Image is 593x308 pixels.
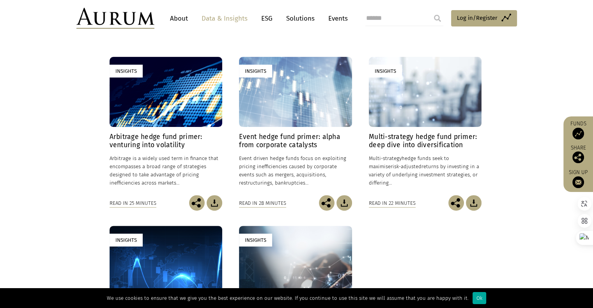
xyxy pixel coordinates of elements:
p: Arbitrage is a widely used term in finance that encompasses a broad range of strategies designed ... [110,154,222,187]
div: Ok [473,292,486,304]
img: Sign up to our newsletter [572,176,584,188]
img: Share this post [319,195,335,211]
img: Aurum [76,8,154,29]
h4: Arbitrage hedge fund primer: venturing into volatility [110,133,222,149]
a: Sign up [567,169,589,188]
img: Share this post [189,195,205,211]
input: Submit [430,11,445,26]
a: Funds [567,120,589,139]
img: Share this post [572,151,584,163]
a: ESG [257,11,276,26]
img: Download Article [336,195,352,211]
a: Log in/Register [451,10,517,26]
img: Share this post [448,195,464,211]
div: Insights [110,234,143,246]
span: risk-adjusted [391,164,421,169]
div: Read in 28 minutes [239,199,286,208]
a: Events [324,11,348,26]
img: Download Article [207,195,222,211]
div: Read in 25 minutes [110,199,156,208]
div: Read in 22 minutes [369,199,416,208]
div: Insights [239,234,272,246]
div: Insights [369,65,402,77]
a: Data & Insights [198,11,251,26]
img: Access Funds [572,128,584,139]
a: Insights Event hedge fund primer: alpha from corporate catalysts Event driven hedge funds focus o... [239,57,352,195]
a: About [166,11,192,26]
div: Insights [239,65,272,77]
span: Multi-strategy [369,155,402,161]
a: Insights Arbitrage hedge fund primer: venturing into volatility Arbitrage is a widely used term i... [110,57,222,195]
p: hedge funds seek to maximise returns by investing in a variety of underlying investment strategie... [369,154,481,187]
a: Solutions [282,11,319,26]
img: Download Article [466,195,481,211]
h4: Event hedge fund primer: alpha from corporate catalysts [239,133,352,149]
h4: Multi-strategy hedge fund primer: deep dive into diversification [369,133,481,149]
p: Event driven hedge funds focus on exploiting pricing inefficiencies caused by corporate events su... [239,154,352,187]
div: Insights [110,65,143,77]
div: Share [567,145,589,163]
a: Insights Multi-strategy hedge fund primer: deep dive into diversification Multi-strategyhedge fun... [369,57,481,195]
span: Log in/Register [457,13,497,23]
